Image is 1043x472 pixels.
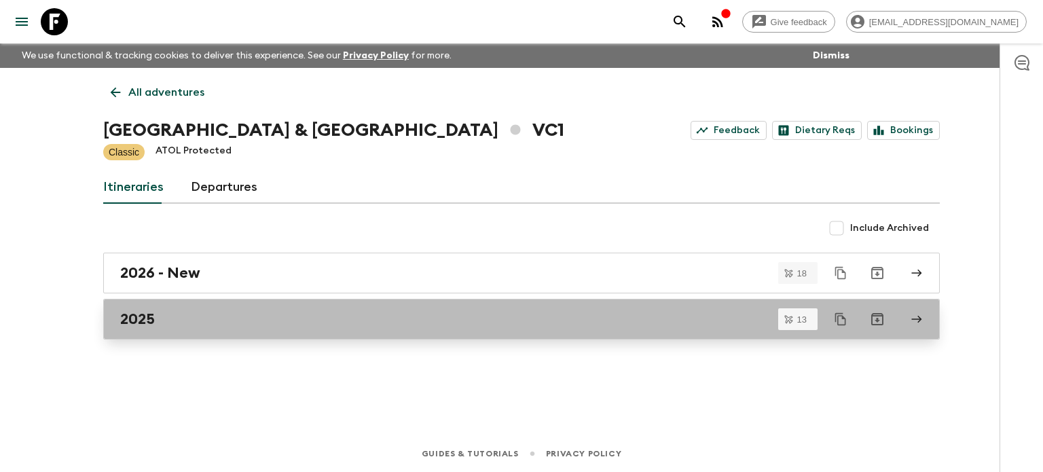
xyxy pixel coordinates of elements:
[120,264,200,282] h2: 2026 - New
[867,121,940,140] a: Bookings
[103,79,212,106] a: All adventures
[763,17,835,27] span: Give feedback
[103,117,564,144] h1: [GEOGRAPHIC_DATA] & [GEOGRAPHIC_DATA] VC1
[772,121,862,140] a: Dietary Reqs
[120,310,155,328] h2: 2025
[828,261,853,285] button: Duplicate
[191,171,257,204] a: Departures
[666,8,693,35] button: search adventures
[846,11,1027,33] div: [EMAIL_ADDRESS][DOMAIN_NAME]
[864,306,891,333] button: Archive
[343,51,409,60] a: Privacy Policy
[742,11,835,33] a: Give feedback
[862,17,1026,27] span: [EMAIL_ADDRESS][DOMAIN_NAME]
[789,269,815,278] span: 18
[16,43,457,68] p: We use functional & tracking cookies to deliver this experience. See our for more.
[8,8,35,35] button: menu
[789,315,815,324] span: 13
[103,299,940,340] a: 2025
[864,259,891,287] button: Archive
[422,446,519,461] a: Guides & Tutorials
[155,144,232,160] p: ATOL Protected
[103,171,164,204] a: Itineraries
[109,145,139,159] p: Classic
[828,307,853,331] button: Duplicate
[103,253,940,293] a: 2026 - New
[128,84,204,101] p: All adventures
[691,121,767,140] a: Feedback
[809,46,853,65] button: Dismiss
[850,221,929,235] span: Include Archived
[546,446,621,461] a: Privacy Policy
